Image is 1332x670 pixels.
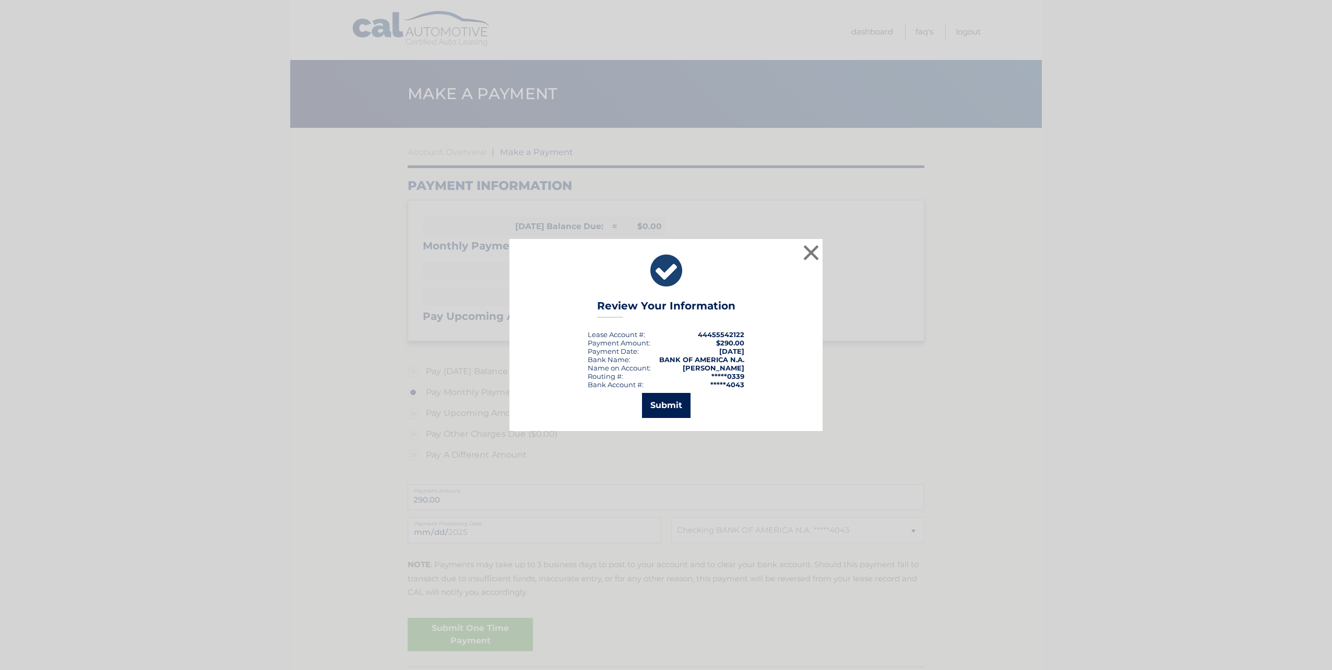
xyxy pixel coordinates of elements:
[588,330,645,339] div: Lease Account #:
[659,355,744,364] strong: BANK OF AMERICA N.A.
[588,380,644,389] div: Bank Account #:
[588,364,651,372] div: Name on Account:
[801,242,822,263] button: ×
[588,347,637,355] span: Payment Date
[642,393,691,418] button: Submit
[716,339,744,347] span: $290.00
[698,330,744,339] strong: 44455542122
[719,347,744,355] span: [DATE]
[588,372,623,380] div: Routing #:
[588,355,631,364] div: Bank Name:
[597,300,735,318] h3: Review Your Information
[588,339,650,347] div: Payment Amount:
[588,347,639,355] div: :
[683,364,744,372] strong: [PERSON_NAME]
